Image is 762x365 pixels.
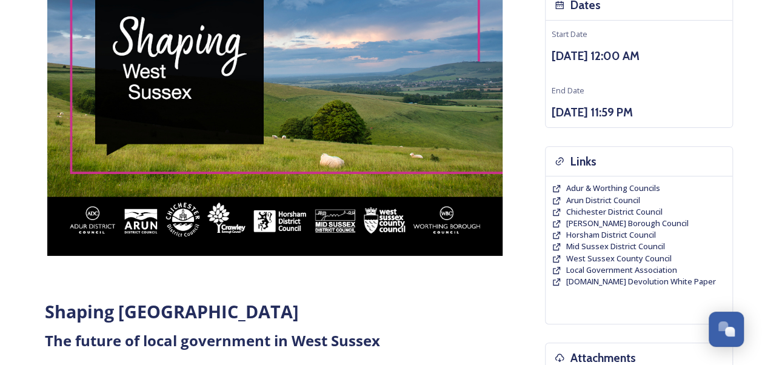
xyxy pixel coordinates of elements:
span: End Date [552,85,584,96]
button: Open Chat [709,312,744,347]
span: Mid Sussex District Council [566,241,665,252]
h3: [DATE] 12:00 AM [552,47,726,65]
a: West Sussex County Council [566,253,672,264]
a: [DOMAIN_NAME] Devolution White Paper [566,276,716,287]
a: Horsham District Council [566,229,656,241]
h3: Links [570,153,597,170]
span: Start Date [552,28,587,39]
span: [PERSON_NAME] Borough Council [566,218,689,229]
span: Local Government Association [566,264,677,275]
span: Horsham District Council [566,229,656,240]
a: Arun District Council [566,195,640,206]
span: Adur & Worthing Councils [566,182,660,193]
span: Arun District Council [566,195,640,206]
strong: Shaping [GEOGRAPHIC_DATA] [45,300,299,323]
a: Mid Sussex District Council [566,241,665,252]
h3: [DATE] 11:59 PM [552,104,726,121]
strong: The future of local government in West Sussex [45,330,380,350]
a: Chichester District Council [566,206,663,218]
a: Adur & Worthing Councils [566,182,660,194]
a: [PERSON_NAME] Borough Council [566,218,689,229]
a: Local Government Association [566,264,677,276]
